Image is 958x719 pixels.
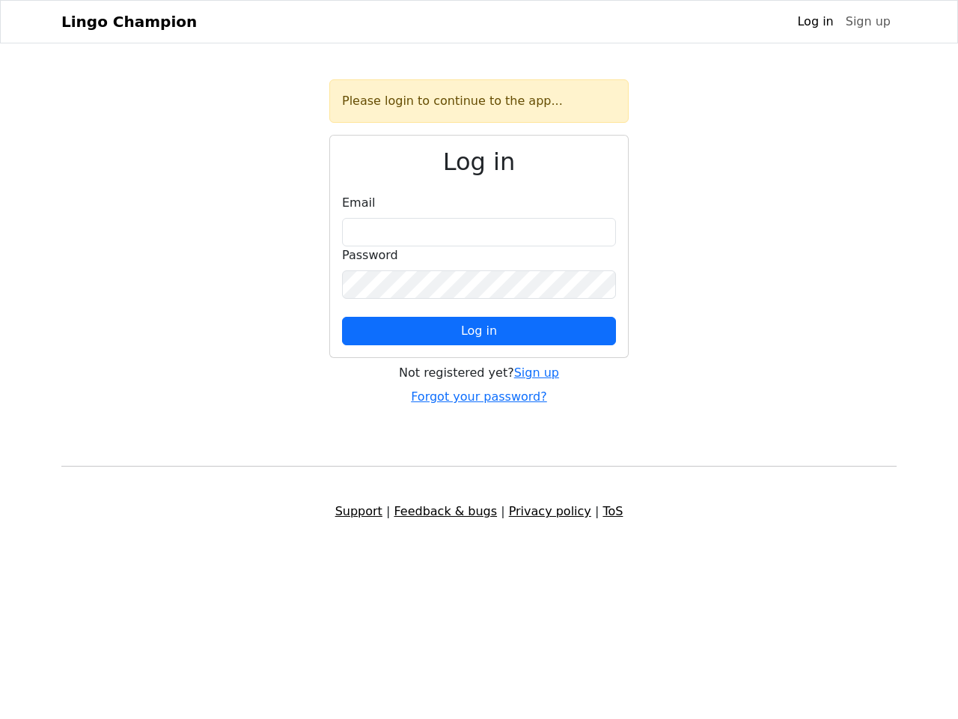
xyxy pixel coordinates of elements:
div: Not registered yet? [329,364,629,382]
a: Lingo Champion [61,7,197,37]
a: Log in [791,7,839,37]
a: Forgot your password? [411,389,547,404]
label: Email [342,194,375,212]
a: Support [335,504,382,518]
a: Feedback & bugs [394,504,497,518]
div: | | | [52,503,906,521]
a: Sign up [514,365,559,380]
a: ToS [602,504,623,518]
div: Please login to continue to the app... [329,79,629,123]
h2: Log in [342,148,616,176]
span: Log in [461,324,497,338]
a: Privacy policy [509,504,591,518]
a: Sign up [840,7,897,37]
button: Log in [342,317,616,345]
label: Password [342,246,398,264]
